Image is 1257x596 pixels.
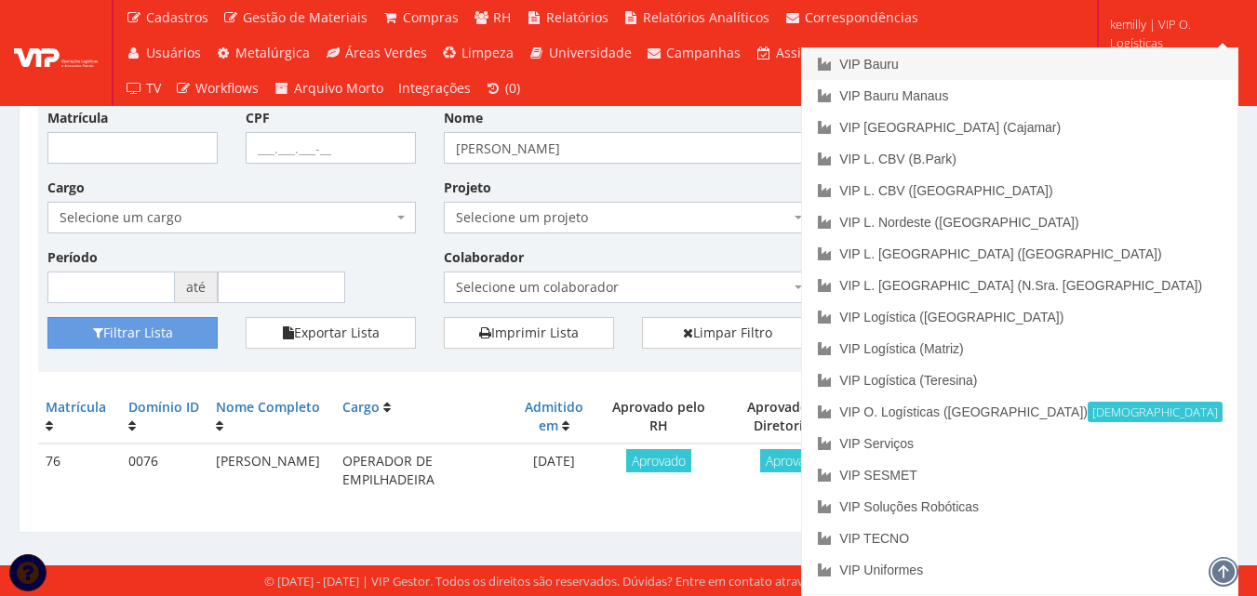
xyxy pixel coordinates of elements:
[128,398,199,416] a: Domínio ID
[216,398,320,416] a: Nome Completo
[146,44,201,61] span: Usuários
[208,35,318,71] a: Metalúrgica
[391,71,478,106] a: Integrações
[246,132,416,164] input: ___.___.___-__
[461,44,514,61] span: Limpeza
[760,449,825,472] span: Aprovado
[47,317,218,349] button: Filtrar Lista
[642,317,812,349] a: Limpar Filtro
[521,35,639,71] a: Universidade
[398,79,471,97] span: Integrações
[643,8,769,26] span: Relatórios Analíticos
[146,8,208,26] span: Cadastros
[626,449,691,472] span: Aprovado
[403,8,459,26] span: Compras
[175,272,218,303] span: até
[246,109,270,127] label: CPF
[802,270,1237,301] a: VIP L. [GEOGRAPHIC_DATA] (N.Sra. [GEOGRAPHIC_DATA])
[243,8,368,26] span: Gestão de Materiais
[666,44,741,61] span: Campanhas
[802,112,1237,143] a: VIP [GEOGRAPHIC_DATA] (Cajamar)
[802,396,1237,428] a: VIP O. Logísticas ([GEOGRAPHIC_DATA])[DEMOGRAPHIC_DATA]
[802,301,1237,333] a: VIP Logística ([GEOGRAPHIC_DATA])
[546,8,608,26] span: Relatórios
[121,444,208,499] td: 0076
[444,272,812,303] span: Selecione um colaborador
[444,179,491,197] label: Projeto
[264,573,993,590] div: © [DATE] - [DATE] | VIP Gestor. Todos os direitos são reservados. Dúvidas? Entre em contato atrav...
[1088,402,1223,422] small: [DEMOGRAPHIC_DATA]
[505,79,520,97] span: (0)
[195,79,259,97] span: Workflows
[444,202,812,233] span: Selecione um projeto
[478,71,528,106] a: (0)
[505,444,602,499] td: [DATE]
[456,208,789,227] span: Selecione um projeto
[246,317,416,349] button: Exportar Lista
[456,278,789,297] span: Selecione um colaborador
[802,175,1237,206] a: VIP L. CBV ([GEOGRAPHIC_DATA])
[802,364,1237,396] a: VIP Logística (Teresina)
[802,523,1237,554] a: VIP TECNO
[118,35,208,71] a: Usuários
[549,44,632,61] span: Universidade
[802,459,1237,491] a: VIP SESMET
[802,554,1237,586] a: VIP Uniformes
[1110,15,1233,71] span: kemilly | VIP O. Logísticas ([GEOGRAPHIC_DATA])
[47,248,98,267] label: Período
[802,48,1237,80] a: VIP Bauru
[802,80,1237,112] a: VIP Bauru Manaus
[118,71,168,106] a: TV
[208,444,335,499] td: [PERSON_NAME]
[342,398,380,416] a: Cargo
[235,44,310,61] span: Metalúrgica
[748,35,904,71] a: Assistência Técnica
[602,391,715,444] th: Aprovado pelo RH
[146,79,161,97] span: TV
[345,44,427,61] span: Áreas Verdes
[46,398,106,416] a: Matrícula
[317,35,435,71] a: Áreas Verdes
[266,71,391,106] a: Arquivo Morto
[294,79,383,97] span: Arquivo Morto
[47,109,108,127] label: Matrícula
[802,206,1237,238] a: VIP L. Nordeste ([GEOGRAPHIC_DATA])
[805,8,918,26] span: Correspondências
[168,71,267,106] a: Workflows
[444,248,524,267] label: Colaborador
[47,179,85,197] label: Cargo
[802,238,1237,270] a: VIP L. [GEOGRAPHIC_DATA] ([GEOGRAPHIC_DATA])
[335,444,505,499] td: OPERADOR DE EMPILHADEIRA
[47,202,416,233] span: Selecione um cargo
[802,491,1237,523] a: VIP Soluções Robóticas
[525,398,583,434] a: Admitido em
[802,428,1237,459] a: VIP Serviços
[14,39,98,67] img: logo
[776,44,897,61] span: Assistência Técnica
[802,333,1237,364] a: VIP Logística (Matriz)
[802,143,1237,175] a: VIP L. CBV (B.Park)
[639,35,749,71] a: Campanhas
[444,109,483,127] label: Nome
[435,35,522,71] a: Limpeza
[60,208,393,227] span: Selecione um cargo
[715,391,869,444] th: Aprovado pela Diretoria RH
[38,444,121,499] td: 76
[444,317,614,349] a: Imprimir Lista
[493,8,511,26] span: RH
